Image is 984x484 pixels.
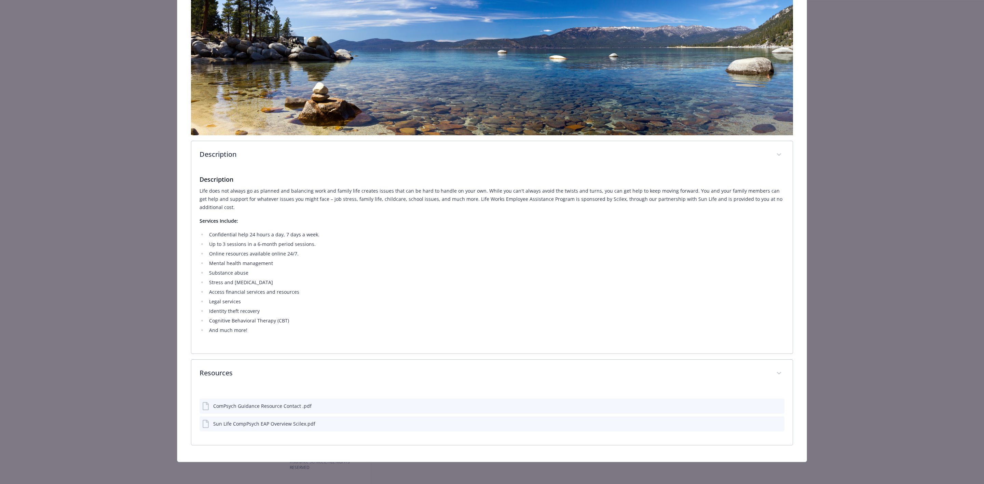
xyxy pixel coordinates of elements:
[191,360,792,388] div: Resources
[207,317,784,325] li: Cognitive Behavioral Therapy (CBT)
[776,402,782,410] button: preview file
[200,187,784,211] p: Life does not always go as planned and balancing work and family life creates issues that can be ...
[207,278,784,287] li: Stress and [MEDICAL_DATA]
[776,420,782,427] button: preview file
[207,288,784,296] li: Access financial services and resources
[207,326,784,334] li: And much more!
[765,420,770,427] button: download file
[200,175,784,184] h3: Description
[191,388,792,445] div: Resources
[207,298,784,306] li: Legal services
[213,402,312,410] div: ComPsych Guidance Resource Contact .pdf
[765,402,770,410] button: download file
[213,420,315,427] div: Sun Life CompPsych EAP Overview Scilex.pdf
[191,141,792,169] div: Description
[200,149,768,160] p: Description
[207,307,784,315] li: Identity theft recovery
[207,231,784,239] li: Confidential help 24 hours a day, 7 days a week.
[200,368,768,378] p: Resources
[191,169,792,354] div: Description
[207,259,784,267] li: Mental health management
[200,218,238,224] strong: Services Include:
[207,240,784,248] li: Up to 3 sessions in a 6-month period sessions.
[207,269,784,277] li: Substance abuse
[207,250,784,258] li: Online resources available online 24/7.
